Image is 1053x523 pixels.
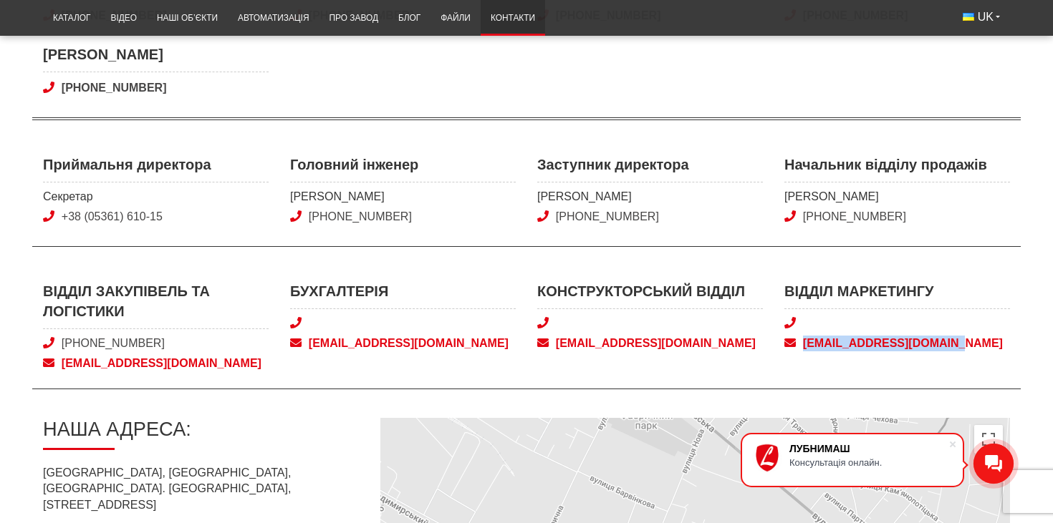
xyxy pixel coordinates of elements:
a: [PHONE_NUMBER] [556,210,659,223]
button: Перемкнути повноекранний режим [974,425,1003,454]
span: Заступник директора [537,155,763,182]
span: [PERSON_NAME] [784,189,1010,205]
span: Відділ закупівель та логістики [43,281,269,329]
a: Автоматизація [228,4,319,32]
a: [PHONE_NUMBER] [43,80,269,96]
a: [PHONE_NUMBER] [803,210,906,223]
span: Конструкторський відділ [537,281,763,309]
a: Контакти [481,4,545,32]
span: [PERSON_NAME] [43,44,269,72]
a: Наші об’єкти [147,4,228,32]
a: Файли [431,4,481,32]
a: [PHONE_NUMBER] [309,210,412,223]
a: [PHONE_NUMBER] [62,337,165,349]
a: [EMAIL_ADDRESS][DOMAIN_NAME] [537,336,763,351]
span: Головний інженер [290,155,516,182]
div: ЛУБНИМАШ [789,443,948,454]
span: [PERSON_NAME] [290,189,516,205]
span: Відділ маркетингу [784,281,1010,309]
button: UK [953,4,1010,30]
p: [GEOGRAPHIC_DATA], [GEOGRAPHIC_DATA], [GEOGRAPHIC_DATA]. [GEOGRAPHIC_DATA], [STREET_ADDRESS] [43,465,357,513]
h2: Наша адреса: [43,418,357,450]
div: Консультація онлайн. [789,457,948,468]
span: Секретар [43,189,269,205]
img: Українська [963,13,974,21]
span: UK [978,9,994,25]
span: Бухгалтерія [290,281,516,309]
a: [EMAIL_ADDRESS][DOMAIN_NAME] [43,356,269,371]
a: +38 (05361) 610-15 [62,210,163,223]
a: [EMAIL_ADDRESS][DOMAIN_NAME] [290,336,516,351]
a: Про завод [319,4,388,32]
span: Приймальня директора [43,155,269,182]
a: [EMAIL_ADDRESS][DOMAIN_NAME] [784,336,1010,351]
a: Відео [100,4,146,32]
span: Начальник відділу продажів [784,155,1010,182]
a: Блог [388,4,431,32]
span: [PERSON_NAME] [537,189,763,205]
a: Каталог [43,4,100,32]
